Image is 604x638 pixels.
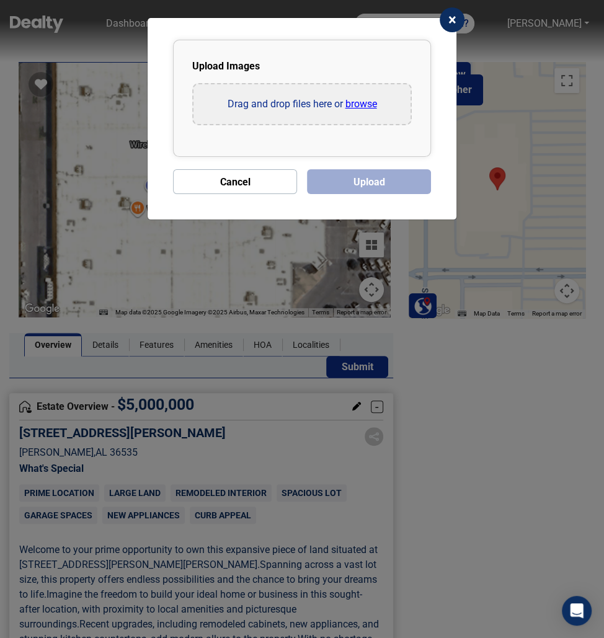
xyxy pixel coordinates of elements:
[448,11,456,29] span: ×
[192,83,412,125] div: Drag and drop files here or
[440,7,464,32] button: Close
[307,169,431,194] button: Upload
[173,169,297,194] button: Cancel
[192,59,260,74] label: Upload Images
[562,596,592,626] div: Open Intercom Messenger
